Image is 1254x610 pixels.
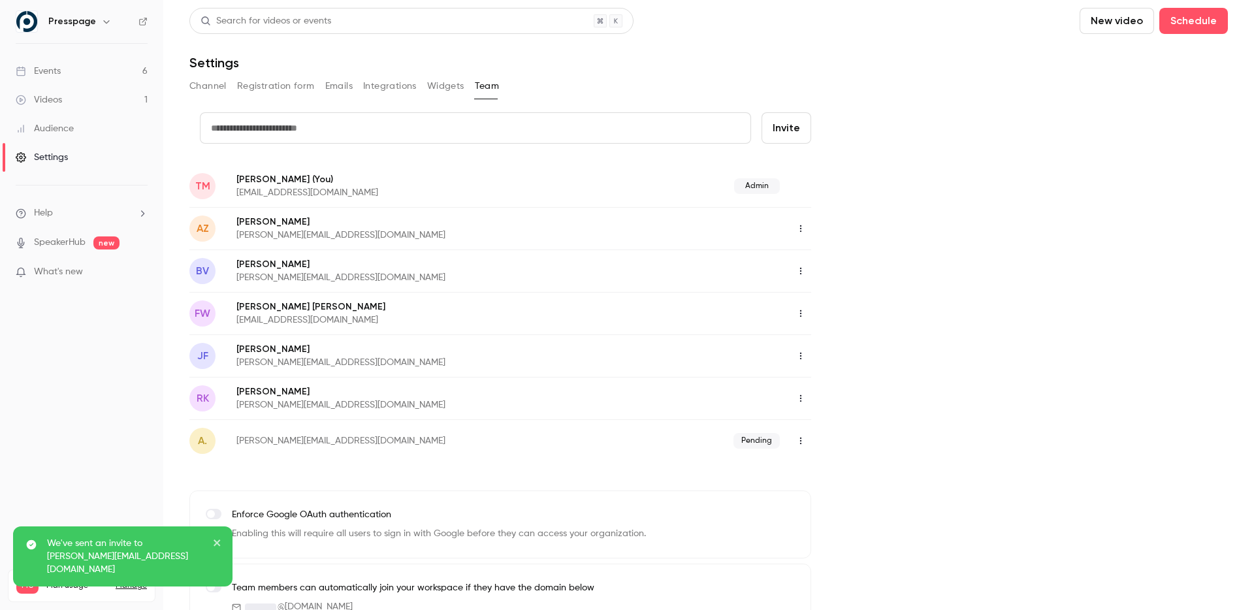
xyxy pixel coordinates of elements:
button: Invite [762,112,811,144]
div: Search for videos or events [201,14,331,28]
button: Emails [325,76,353,97]
p: Enabling this will require all users to sign in with Google before they can access your organizat... [232,527,646,541]
span: Admin [734,178,780,194]
span: What's new [34,265,83,279]
div: Settings [16,151,68,164]
button: Schedule [1159,8,1228,34]
p: [PERSON_NAME] [PERSON_NAME] [236,300,588,313]
span: TM [195,178,210,194]
p: [PERSON_NAME] [236,172,556,186]
p: Team members can automatically join your workspace if they have the domain below [232,581,594,595]
button: Widgets [427,76,464,97]
button: Integrations [363,76,417,97]
li: help-dropdown-opener [16,206,148,220]
p: [PERSON_NAME][EMAIL_ADDRESS][DOMAIN_NAME] [236,229,618,242]
button: close [213,537,222,553]
div: Events [16,65,61,78]
span: FW [195,306,210,321]
span: Pending [733,433,780,449]
p: We've sent an invite to [PERSON_NAME][EMAIL_ADDRESS][DOMAIN_NAME] [47,537,204,576]
span: JF [197,348,208,364]
div: Videos [16,93,62,106]
p: [PERSON_NAME] [236,216,618,229]
p: Enforce Google OAuth authentication [232,508,646,522]
button: Channel [189,76,227,97]
button: Registration form [237,76,315,97]
span: a. [198,433,207,449]
p: [PERSON_NAME] [236,385,618,398]
h1: Settings [189,55,239,71]
h6: Presspage [48,15,96,28]
span: BV [196,263,209,279]
span: (You) [310,172,333,186]
span: AZ [197,221,209,236]
p: [PERSON_NAME] [236,258,618,271]
p: [EMAIL_ADDRESS][DOMAIN_NAME] [236,186,556,199]
button: New video [1080,8,1154,34]
img: Presspage [16,11,37,32]
button: Team [475,76,500,97]
p: [PERSON_NAME] [236,343,618,356]
iframe: Noticeable Trigger [132,266,148,278]
span: new [93,236,120,249]
p: [PERSON_NAME][EMAIL_ADDRESS][DOMAIN_NAME] [236,434,590,447]
p: [PERSON_NAME][EMAIL_ADDRESS][DOMAIN_NAME] [236,356,618,369]
span: Help [34,206,53,220]
p: [PERSON_NAME][EMAIL_ADDRESS][DOMAIN_NAME] [236,271,618,284]
p: [PERSON_NAME][EMAIL_ADDRESS][DOMAIN_NAME] [236,398,618,411]
span: RK [197,391,209,406]
p: [EMAIL_ADDRESS][DOMAIN_NAME] [236,313,588,327]
div: Audience [16,122,74,135]
a: SpeakerHub [34,236,86,249]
